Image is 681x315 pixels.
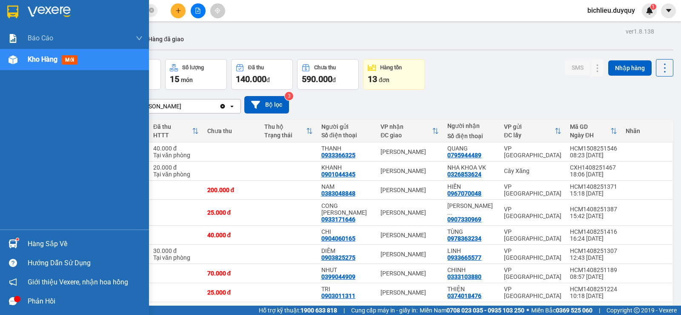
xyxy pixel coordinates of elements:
[165,59,227,90] button: Số lượng15món
[321,164,372,171] div: KHANH
[210,3,225,18] button: aim
[447,133,495,139] div: Số điện thoại
[300,307,337,314] strong: 1900 633 818
[321,273,355,280] div: 0399044909
[332,77,336,83] span: đ
[570,267,617,273] div: HCM1408251189
[504,183,561,197] div: VP [GEOGRAPHIC_DATA]
[447,305,495,312] div: TRINH
[447,273,481,280] div: 0333103880
[665,7,672,14] span: caret-down
[381,167,439,174] div: [PERSON_NAME]
[229,103,235,110] svg: open
[264,132,306,139] div: Trạng thái
[376,120,443,142] th: Toggle SortBy
[297,59,359,90] button: Chưa thu590.000đ
[219,103,226,110] svg: Clear value
[570,123,610,130] div: Mã GD
[565,60,590,75] button: SMS
[381,187,439,193] div: [PERSON_NAME]
[381,132,432,139] div: ĐC giao
[447,286,495,292] div: THIỆN
[285,92,293,100] sup: 3
[447,183,495,190] div: HIỀN
[321,305,372,312] div: Q ANH
[215,8,220,14] span: aim
[321,216,355,223] div: 0933171646
[321,286,372,292] div: TRI
[447,152,481,159] div: 0795944489
[570,273,617,280] div: 08:57 [DATE]
[264,123,306,130] div: Thu hộ
[420,306,524,315] span: Miền Nam
[570,247,617,254] div: HCM1408251307
[149,120,203,142] th: Toggle SortBy
[153,171,199,178] div: Tại văn phòng
[379,77,389,83] span: đơn
[556,307,592,314] strong: 0369 525 060
[28,238,143,250] div: Hàng sắp về
[381,251,439,258] div: [PERSON_NAME]
[136,102,181,111] div: [PERSON_NAME]
[661,3,676,18] button: caret-down
[141,29,191,49] button: Hàng đã giao
[236,74,266,84] span: 140.000
[153,247,199,254] div: 30.000 đ
[381,232,439,238] div: [PERSON_NAME]
[302,74,332,84] span: 590.000
[504,206,561,219] div: VP [GEOGRAPHIC_DATA]
[9,55,17,64] img: warehouse-icon
[447,247,495,254] div: LINH
[28,277,128,287] span: Giới thiệu Vexere, nhận hoa hồng
[447,235,481,242] div: 0978363234
[652,4,655,10] span: 1
[570,164,617,171] div: CXH1408251467
[626,128,668,134] div: Nhãn
[446,307,524,314] strong: 0708 023 035 - 0935 103 250
[381,209,439,216] div: [PERSON_NAME]
[191,3,206,18] button: file-add
[447,292,481,299] div: 0374018476
[570,183,617,190] div: HCM1408251371
[207,232,256,238] div: 40.000 đ
[231,59,293,90] button: Đã thu140.000đ
[570,286,617,292] div: HCM1408251224
[447,122,495,129] div: Người nhận
[260,120,317,142] th: Toggle SortBy
[351,306,418,315] span: Cung cấp máy in - giấy in:
[171,3,186,18] button: plus
[381,289,439,296] div: [PERSON_NAME]
[504,145,561,159] div: VP [GEOGRAPHIC_DATA]
[321,171,355,178] div: 0901044345
[504,228,561,242] div: VP [GEOGRAPHIC_DATA]
[9,278,17,286] span: notification
[368,74,377,84] span: 13
[608,60,652,76] button: Nhập hàng
[321,183,372,190] div: NAM
[381,270,439,277] div: [PERSON_NAME]
[207,289,256,296] div: 25.000 đ
[504,123,555,130] div: VP gửi
[62,55,77,65] span: mới
[321,190,355,197] div: 0383048848
[447,145,495,152] div: QUANG
[321,132,372,139] div: Số điện thoại
[570,305,617,312] div: HCM1408251295
[314,65,336,71] div: Chưa thu
[248,65,264,71] div: Đã thu
[321,254,355,261] div: 0903825275
[570,254,617,261] div: 12:43 [DATE]
[650,4,656,10] sup: 1
[259,306,337,315] span: Hỗ trợ kỹ thuật:
[195,8,201,14] span: file-add
[9,297,17,305] span: message
[266,77,270,83] span: đ
[321,152,355,159] div: 0933366325
[321,202,372,216] div: CONG TY HUNG LOA
[500,120,566,142] th: Toggle SortBy
[447,190,481,197] div: 0967070048
[447,228,495,235] div: TÙNG
[153,254,199,261] div: Tại văn phòng
[182,102,183,111] input: Selected Vĩnh Kim.
[181,77,193,83] span: món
